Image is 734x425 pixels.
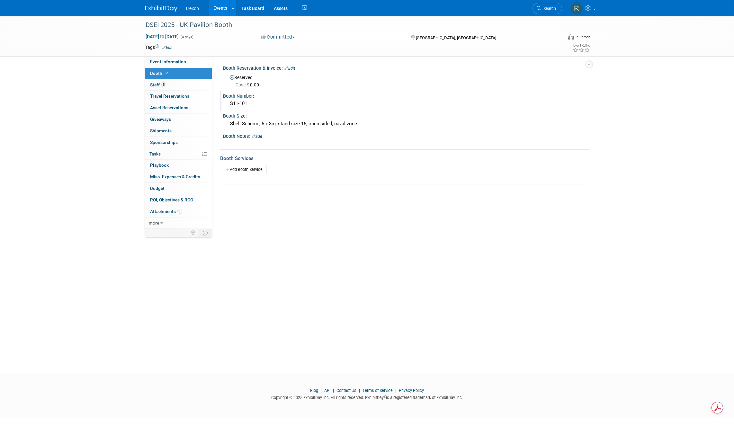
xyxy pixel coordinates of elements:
div: Event Rating [573,44,590,47]
span: | [394,388,398,393]
a: Playbook [145,160,212,171]
a: Terms of Service [363,388,393,393]
a: Misc. Expenses & Credits [145,171,212,182]
i: Booth reservation complete [165,71,168,75]
img: Format-Inperson.png [568,34,574,40]
a: Privacy Policy [399,388,424,393]
a: Edit [162,45,173,50]
span: Giveaways [150,117,171,122]
span: ROI, Objectives & ROO [150,197,193,202]
img: Ryan Flores [570,2,583,14]
span: to [159,34,165,39]
span: Asset Reservations [150,105,188,110]
div: Booth Services [220,155,589,162]
span: Trexon [185,6,199,11]
a: Add Booth Service [222,165,266,174]
div: Booth Number: [223,91,589,99]
a: API [324,388,330,393]
span: Attachments [150,209,182,214]
div: Shell Scheme, 5 x 3m, stand size 15, open sided, naval zone [228,119,584,129]
a: Travel Reservations [145,91,212,102]
a: more [145,217,212,229]
a: Contact Us [336,388,356,393]
span: | [319,388,323,393]
div: S11-101 [228,99,584,109]
sup: ® [384,395,386,398]
span: (4 days) [180,35,193,39]
div: Reserved [228,73,584,88]
a: Event Information [145,56,212,67]
a: Shipments [145,125,212,137]
a: Search [533,3,562,14]
span: Misc. Expenses & Credits [150,174,200,179]
span: [GEOGRAPHIC_DATA], [GEOGRAPHIC_DATA] [416,35,496,40]
span: Cost: $ [236,82,250,87]
a: Booth [145,68,212,79]
span: | [331,388,336,393]
span: Booth [150,71,170,76]
span: Tasks [149,151,161,156]
a: Sponsorships [145,137,212,148]
span: Search [541,6,556,11]
a: Tasks [145,148,212,160]
div: Booth Size: [223,111,589,119]
span: Sponsorships [150,140,178,145]
div: Booth Notes: [223,131,589,140]
span: Playbook [150,163,169,168]
span: Budget [150,186,165,191]
span: 1 [177,209,182,214]
span: Staff [150,82,166,87]
a: Blog [310,388,318,393]
span: Travel Reservations [150,93,189,99]
a: Edit [252,134,262,139]
span: | [357,388,362,393]
a: ROI, Objectives & ROO [145,194,212,206]
span: [DATE] [DATE] [145,34,179,40]
td: Tags [145,44,173,50]
a: Edit [284,66,295,71]
span: Event Information [150,59,186,64]
td: Personalize Event Tab Strip [188,229,199,237]
div: In-Person [575,35,590,40]
span: more [149,220,159,226]
div: Event Format [524,33,590,43]
a: Staff5 [145,79,212,91]
a: Attachments1 [145,206,212,217]
button: Committed [259,34,297,40]
a: Asset Reservations [145,102,212,113]
span: 0.00 [236,82,262,87]
span: Shipments [150,128,172,133]
div: Booth Reservation & Invoice: [223,63,589,72]
img: ExhibitDay [145,5,177,12]
a: Budget [145,183,212,194]
td: Toggle Event Tabs [199,229,212,237]
span: 5 [161,82,166,87]
div: DSEI 2025 - UK Pavilion Booth [143,19,552,31]
a: Giveaways [145,114,212,125]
